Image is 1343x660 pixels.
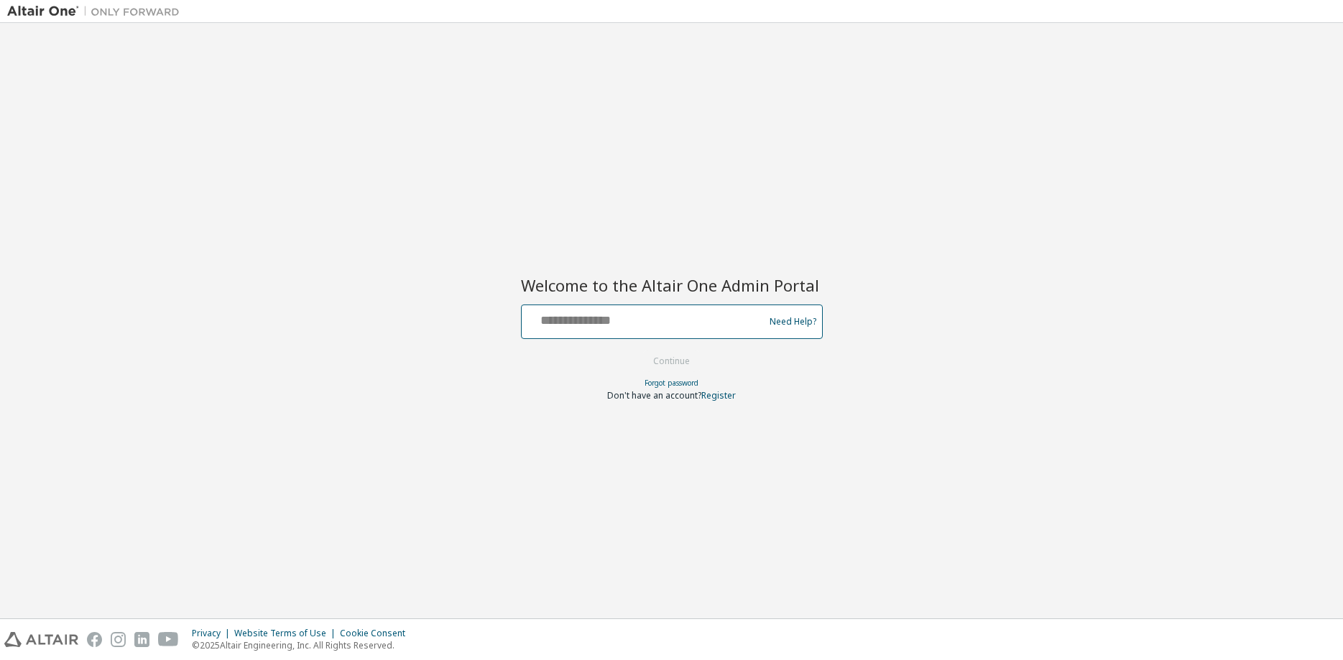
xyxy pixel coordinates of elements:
[770,321,816,322] a: Need Help?
[192,639,414,651] p: © 2025 Altair Engineering, Inc. All Rights Reserved.
[87,632,102,647] img: facebook.svg
[340,628,414,639] div: Cookie Consent
[111,632,126,647] img: instagram.svg
[521,275,823,295] h2: Welcome to the Altair One Admin Portal
[234,628,340,639] div: Website Terms of Use
[158,632,179,647] img: youtube.svg
[7,4,187,19] img: Altair One
[4,632,78,647] img: altair_logo.svg
[701,389,736,401] a: Register
[607,389,701,401] span: Don't have an account?
[134,632,149,647] img: linkedin.svg
[192,628,234,639] div: Privacy
[645,378,698,388] a: Forgot password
